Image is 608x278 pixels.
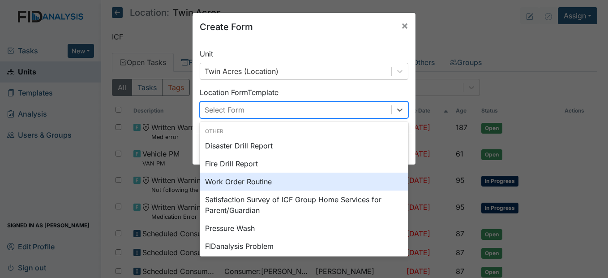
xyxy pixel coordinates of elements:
[200,173,408,191] div: Work Order Routine
[200,127,408,135] div: Other
[205,104,244,115] div: Select Form
[200,191,408,219] div: Satisfaction Survey of ICF Group Home Services for Parent/Guardian
[200,219,408,237] div: Pressure Wash
[205,66,278,77] div: Twin Acres (Location)
[200,255,408,273] div: HVAC PM
[200,87,278,98] label: Location Form Template
[200,20,253,34] h5: Create Form
[200,48,213,59] label: Unit
[401,19,408,32] span: ×
[394,13,415,38] button: Close
[200,155,408,173] div: Fire Drill Report
[200,137,408,155] div: Disaster Drill Report
[200,237,408,255] div: FIDanalysis Problem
